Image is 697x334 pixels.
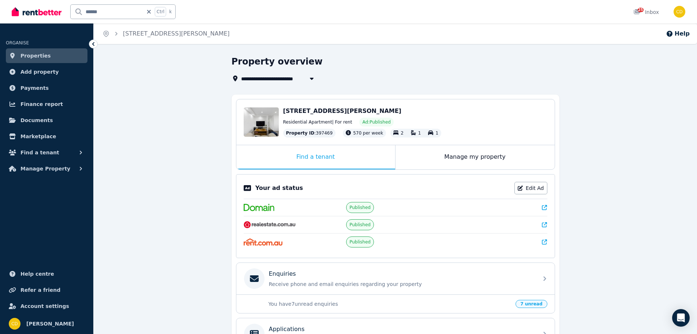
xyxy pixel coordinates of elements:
[255,184,303,192] p: Your ad status
[236,145,395,169] div: Find a tenant
[6,81,87,95] a: Payments
[20,116,53,125] span: Documents
[6,267,87,281] a: Help centre
[20,100,63,109] span: Finance report
[6,299,87,313] a: Account settings
[269,269,296,278] p: Enquiries
[269,300,511,308] p: You have 7 unread enquiries
[20,84,49,92] span: Payments
[169,9,172,15] span: k
[349,222,371,228] span: Published
[20,269,54,278] span: Help centre
[6,48,87,63] a: Properties
[26,319,74,328] span: [PERSON_NAME]
[514,182,547,194] a: Edit Ad
[6,113,87,128] a: Documents
[20,148,59,157] span: Find a tenant
[349,205,371,210] span: Published
[633,8,659,16] div: Inbox
[666,29,690,38] button: Help
[269,280,534,288] p: Receive phone and email enquiries regarding your property
[20,164,70,173] span: Manage Property
[638,8,644,12] span: 25
[123,30,230,37] a: [STREET_ADDRESS][PERSON_NAME]
[283,129,336,137] div: : 397469
[362,119,390,125] span: Ad: Published
[6,40,29,45] span: ORGANISE
[6,129,87,144] a: Marketplace
[286,130,315,136] span: Property ID
[516,300,547,308] span: 7 unread
[672,309,690,327] div: Open Intercom Messenger
[6,97,87,111] a: Finance report
[236,263,555,294] a: EnquiriesReceive phone and email enquiries regarding your property
[9,318,20,330] img: Chris Dimitropoulos
[435,131,438,136] span: 1
[232,56,323,67] h1: Property overview
[353,131,383,136] span: 570 per week
[269,325,305,334] p: Applications
[6,283,87,297] a: Refer a friend
[396,145,555,169] div: Manage my property
[20,51,51,60] span: Properties
[20,67,59,76] span: Add property
[6,161,87,176] button: Manage Property
[674,6,685,18] img: Chris Dimitropoulos
[244,221,296,228] img: RealEstate.com.au
[283,119,352,125] span: Residential Apartment | For rent
[283,107,401,114] span: [STREET_ADDRESS][PERSON_NAME]
[20,132,56,141] span: Marketplace
[20,302,69,311] span: Account settings
[401,131,404,136] span: 2
[20,286,60,294] span: Refer a friend
[244,204,274,211] img: Domain.com.au
[12,6,61,17] img: RentBetter
[94,23,239,44] nav: Breadcrumb
[244,238,283,246] img: Rent.com.au
[6,145,87,160] button: Find a tenant
[418,131,421,136] span: 1
[155,7,166,16] span: Ctrl
[6,65,87,79] a: Add property
[349,239,371,245] span: Published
